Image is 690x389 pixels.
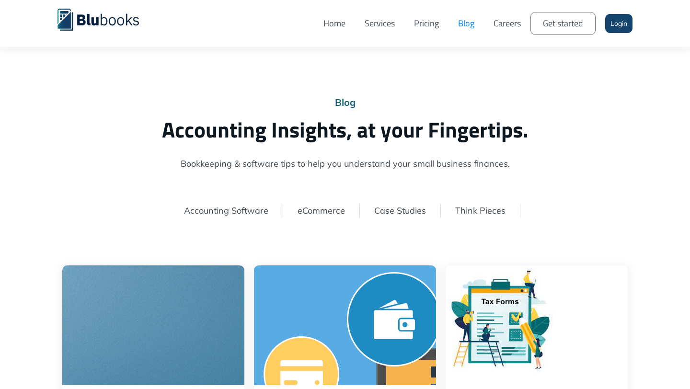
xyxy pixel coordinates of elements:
[57,157,632,171] span: Bookkeeping & software tips to help you understand your small business finances.
[57,96,632,109] div: Blog
[530,12,596,35] a: Get started
[484,7,530,40] a: Careers
[57,116,632,143] h2: Accounting Insights, at your Fingertips.
[448,7,484,40] a: Blog
[314,7,355,40] a: Home
[374,205,426,216] a: Case Studies
[404,7,448,40] a: Pricing
[355,7,404,40] a: Services
[298,205,345,216] a: eCommerce
[57,7,153,31] a: home
[184,205,268,216] a: Accounting Software
[605,14,632,33] a: Login
[455,205,506,216] a: Think Pieces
